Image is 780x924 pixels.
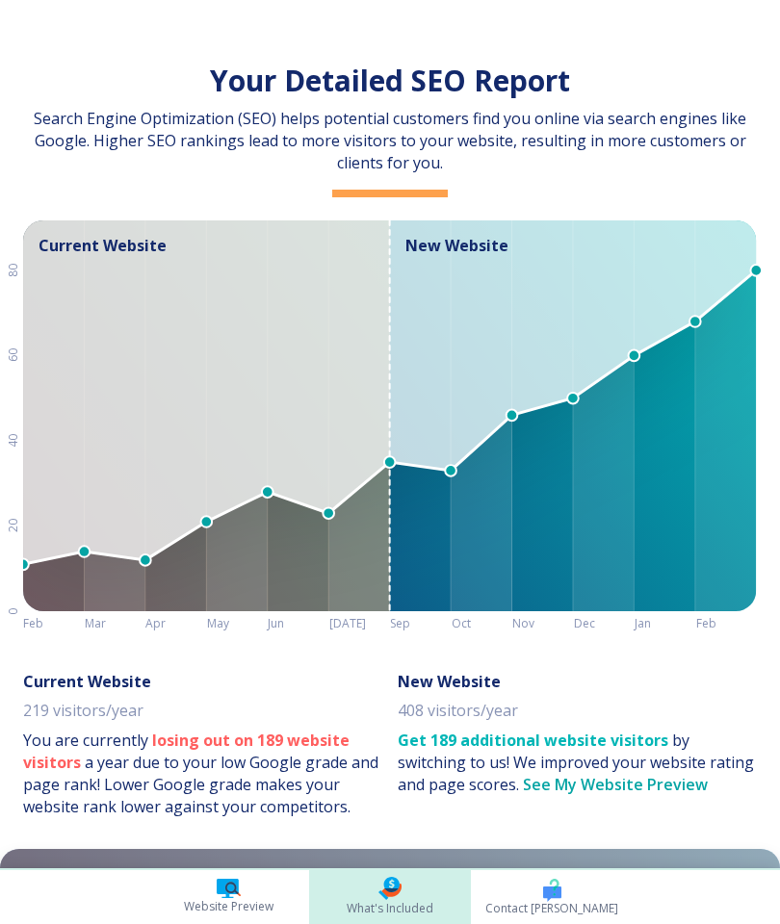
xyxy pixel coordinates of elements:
h6: Oct [452,613,513,633]
h6: May [207,613,269,633]
span: Website Preview [184,898,273,915]
h6: Sep [390,613,452,633]
h6: Jun [268,613,329,633]
h6: Apr [145,613,207,633]
button: Contact [PERSON_NAME] [471,870,633,924]
p: by switching to us! [398,730,757,796]
h6: Feb [696,613,758,633]
p: 219 visitors/year [23,700,143,722]
span: Contact [PERSON_NAME] [485,902,618,915]
h6: New Website [398,672,501,692]
p: 408 visitors/year [398,700,518,722]
strong: Get 189 additional website visitors [398,730,668,751]
h6: [DATE] [329,613,391,633]
strong: losing out on 189 website visitors [23,730,350,773]
a: Website Preview [147,870,309,924]
p: You are currently a year due to your low Google grade and page rank! Lower Google grade makes you... [23,730,382,818]
h6: Jan [635,613,696,633]
h6: Feb [23,613,85,633]
h6: Mar [85,613,146,633]
h6: Nov [512,613,574,633]
h6: Dec [574,613,636,633]
a: See My Website Preview [523,774,708,795]
h6: Current Website [23,672,151,692]
div: We improved your website rating and page scores. [398,752,754,795]
a: What's Included [309,870,471,924]
span: What's Included [347,900,433,917]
